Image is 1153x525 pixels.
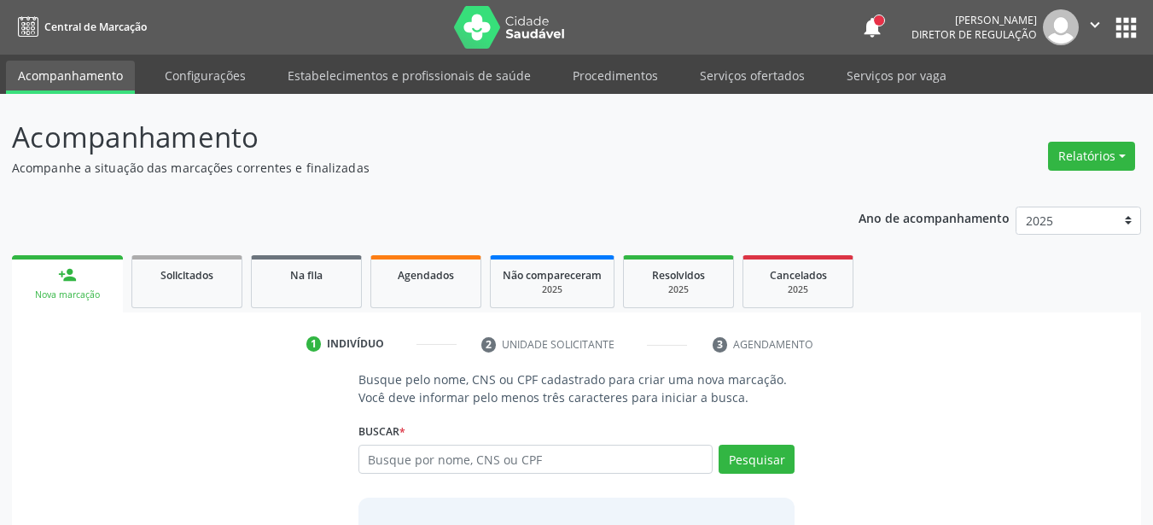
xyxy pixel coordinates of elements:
[306,336,322,352] div: 1
[719,445,795,474] button: Pesquisar
[58,265,77,284] div: person_add
[755,283,841,296] div: 2025
[44,20,147,34] span: Central de Marcação
[835,61,958,90] a: Serviços por vaga
[1111,13,1141,43] button: apps
[503,283,602,296] div: 2025
[160,268,213,283] span: Solicitados
[1043,9,1079,45] img: img
[1048,142,1135,171] button: Relatórios
[911,27,1037,42] span: Diretor de regulação
[290,268,323,283] span: Na fila
[358,418,405,445] label: Buscar
[561,61,670,90] a: Procedimentos
[859,207,1010,228] p: Ano de acompanhamento
[153,61,258,90] a: Configurações
[24,289,111,301] div: Nova marcação
[358,445,713,474] input: Busque por nome, CNS ou CPF
[327,336,384,352] div: Indivíduo
[12,116,802,159] p: Acompanhamento
[276,61,543,90] a: Estabelecimentos e profissionais de saúde
[1086,15,1104,34] i: 
[358,370,795,406] p: Busque pelo nome, CNS ou CPF cadastrado para criar uma nova marcação. Você deve informar pelo men...
[770,268,827,283] span: Cancelados
[12,13,147,41] a: Central de Marcação
[860,15,884,39] button: notifications
[12,159,802,177] p: Acompanhe a situação das marcações correntes e finalizadas
[636,283,721,296] div: 2025
[688,61,817,90] a: Serviços ofertados
[1079,9,1111,45] button: 
[398,268,454,283] span: Agendados
[652,268,705,283] span: Resolvidos
[911,13,1037,27] div: [PERSON_NAME]
[503,268,602,283] span: Não compareceram
[6,61,135,94] a: Acompanhamento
